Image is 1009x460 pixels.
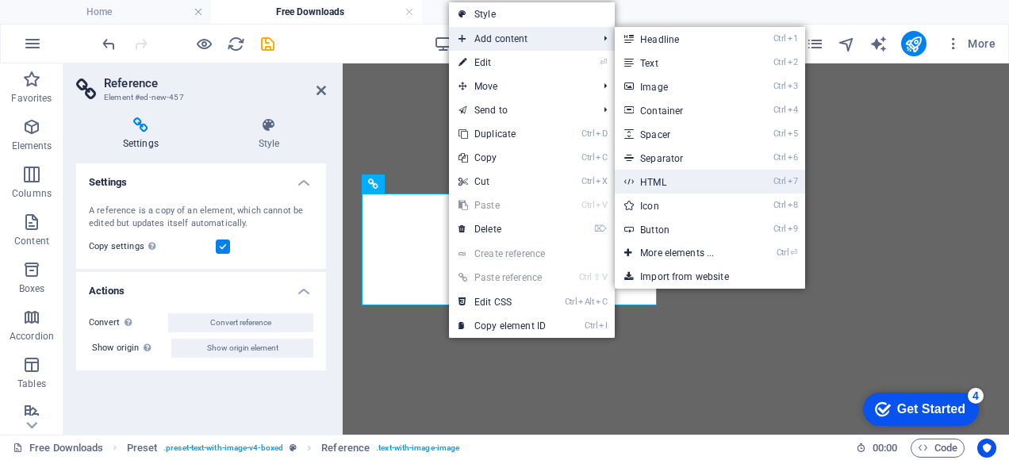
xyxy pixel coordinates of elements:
[773,200,786,210] i: Ctrl
[449,122,555,146] a: CtrlDDuplicate
[615,170,746,194] a: Ctrl7HTML
[13,8,129,41] div: Get Started 4 items remaining, 20% complete
[581,152,594,163] i: Ctrl
[806,35,824,53] i: Pages (Ctrl+Alt+S)
[76,117,212,151] h4: Settings
[581,128,594,139] i: Ctrl
[89,237,216,256] label: Copy settings
[977,439,996,458] button: Usercentrics
[579,272,592,282] i: Ctrl
[602,272,607,282] i: V
[565,297,577,307] i: Ctrl
[788,105,798,115] i: 4
[163,439,283,458] span: . preset-text-with-image-v4-boxed
[773,105,786,115] i: Ctrl
[788,128,798,139] i: 5
[449,266,555,289] a: Ctrl⇧VPaste reference
[599,320,607,331] i: I
[911,439,965,458] button: Code
[615,146,746,170] a: Ctrl6Separator
[788,57,798,67] i: 2
[376,439,459,458] span: . text-with-image-image
[449,217,555,241] a: ⌦Delete
[788,176,798,186] i: 7
[773,224,786,234] i: Ctrl
[773,176,786,186] i: Ctrl
[838,35,856,53] i: Navigator
[207,339,278,358] span: Show origin element
[13,439,103,458] a: Click to cancel selection. Double-click to open Pages
[615,122,746,146] a: Ctrl5Spacer
[449,242,615,266] a: Create reference
[104,76,326,90] h2: Reference
[321,439,370,458] span: Click to select. Double-click to edit
[596,152,607,163] i: C
[259,35,277,53] i: Save (Ctrl+S)
[449,98,591,122] a: Send to
[600,57,607,67] i: ⏎
[171,339,313,358] button: Show origin element
[790,247,797,258] i: ⏎
[873,439,897,458] span: 00 00
[615,194,746,217] a: Ctrl8Icon
[773,57,786,67] i: Ctrl
[939,31,1002,56] button: More
[788,200,798,210] i: 8
[615,241,746,265] a: Ctrl⏎More elements ...
[884,442,886,454] span: :
[585,320,597,331] i: Ctrl
[773,33,786,44] i: Ctrl
[449,146,555,170] a: CtrlCCopy
[773,81,786,91] i: Ctrl
[14,235,49,247] p: Content
[788,224,798,234] i: 9
[596,200,607,210] i: V
[449,51,555,75] a: ⏎Edit
[10,330,54,343] p: Accordion
[869,35,888,53] i: AI Writer
[773,152,786,163] i: Ctrl
[449,314,555,338] a: CtrlICopy element ID
[856,439,898,458] h6: Session time
[19,282,45,295] p: Boxes
[615,98,746,122] a: Ctrl4Container
[89,313,168,332] label: Convert
[773,128,786,139] i: Ctrl
[76,163,326,192] h4: Settings
[117,3,133,19] div: 4
[615,75,746,98] a: Ctrl3Image
[212,117,326,151] h4: Style
[578,297,594,307] i: Alt
[168,313,313,332] button: Convert reference
[449,27,591,51] span: Add content
[258,34,277,53] button: save
[99,34,118,53] button: undo
[581,176,594,186] i: Ctrl
[12,187,52,200] p: Columns
[596,176,607,186] i: X
[593,272,600,282] i: ⇧
[869,34,888,53] button: text_generator
[449,2,615,26] a: Style
[615,217,746,241] a: Ctrl9Button
[788,81,798,91] i: 3
[806,34,825,53] button: pages
[127,439,460,458] nav: breadcrumb
[449,75,591,98] span: Move
[92,339,171,358] label: Show origin
[104,90,294,105] h3: Element #ed-new-457
[777,247,789,258] i: Ctrl
[788,152,798,163] i: 6
[76,272,326,301] h4: Actions
[127,439,158,458] span: Click to select. Double-click to edit
[449,290,555,314] a: CtrlAltCEdit CSS
[581,200,594,210] i: Ctrl
[594,224,607,234] i: ⌦
[227,35,245,53] i: Reload page
[596,297,607,307] i: C
[290,443,297,452] i: This element is a customizable preset
[449,194,555,217] a: CtrlVPaste
[788,33,798,44] i: 1
[615,51,746,75] a: Ctrl2Text
[89,205,313,231] div: A reference is a copy of an element, which cannot be edited but updates itself automatically.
